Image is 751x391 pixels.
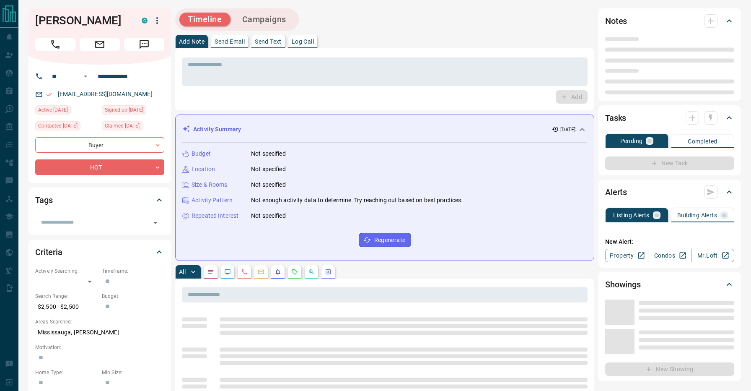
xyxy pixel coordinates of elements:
[179,13,230,26] button: Timeline
[193,125,241,134] p: Activity Summary
[605,108,734,128] div: Tasks
[142,18,148,23] div: condos.ca
[605,14,627,28] h2: Notes
[255,39,282,44] p: Send Text
[251,211,286,220] p: Not specified
[105,106,143,114] span: Signed up [DATE]
[605,274,734,295] div: Showings
[35,292,98,300] p: Search Range:
[241,268,248,275] svg: Calls
[35,245,62,259] h2: Criteria
[35,267,98,275] p: Actively Searching:
[688,138,717,144] p: Completed
[275,268,281,275] svg: Listing Alerts
[38,106,68,114] span: Active [DATE]
[38,122,78,130] span: Contacted [DATE]
[102,369,164,376] p: Min Size:
[251,180,286,189] p: Not specified
[677,212,717,218] p: Building Alerts
[605,278,641,291] h2: Showings
[605,249,648,262] a: Property
[179,39,205,44] p: Add Note
[192,196,233,205] p: Activity Pattern
[258,268,264,275] svg: Emails
[105,122,140,130] span: Claimed [DATE]
[605,237,734,246] p: New Alert:
[605,185,627,199] h2: Alerts
[613,212,650,218] p: Listing Alerts
[46,91,52,97] svg: Email Verified
[192,149,211,158] p: Budget
[620,138,643,144] p: Pending
[691,249,734,262] a: Mr.Loft
[102,292,164,300] p: Budget:
[182,122,587,137] div: Activity Summary[DATE]
[102,105,164,117] div: Wed Jan 31 2024
[648,249,691,262] a: Condos
[124,38,164,51] span: Message
[325,268,331,275] svg: Agent Actions
[35,326,164,339] p: Mississauga, [PERSON_NAME]
[251,196,463,205] p: Not enough activity data to determine. Try reaching out based on best practices.
[234,13,295,26] button: Campaigns
[605,182,734,202] div: Alerts
[102,121,164,133] div: Sun Jun 22 2025
[80,71,91,81] button: Open
[35,190,164,210] div: Tags
[35,344,164,351] p: Motivation:
[35,369,98,376] p: Home Type:
[605,11,734,31] div: Notes
[35,242,164,262] div: Criteria
[359,233,411,247] button: Regenerate
[35,121,98,133] div: Sun Jun 22 2025
[150,217,161,229] button: Open
[251,165,286,174] p: Not specified
[35,14,129,27] h1: [PERSON_NAME]
[35,193,52,207] h2: Tags
[35,38,75,51] span: Call
[207,268,214,275] svg: Notes
[35,300,98,314] p: $2,500 - $2,500
[35,159,164,175] div: HOT
[215,39,245,44] p: Send Email
[35,105,98,117] div: Sat Jun 21 2025
[80,38,120,51] span: Email
[58,91,153,97] a: [EMAIL_ADDRESS][DOMAIN_NAME]
[192,180,228,189] p: Size & Rooms
[560,126,575,133] p: [DATE]
[192,211,238,220] p: Repeated Interest
[292,39,314,44] p: Log Call
[224,268,231,275] svg: Lead Browsing Activity
[35,318,164,326] p: Areas Searched:
[102,267,164,275] p: Timeframe:
[308,268,315,275] svg: Opportunities
[291,268,298,275] svg: Requests
[179,269,186,275] p: All
[605,111,626,125] h2: Tasks
[35,137,164,153] div: Buyer
[251,149,286,158] p: Not specified
[192,165,215,174] p: Location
